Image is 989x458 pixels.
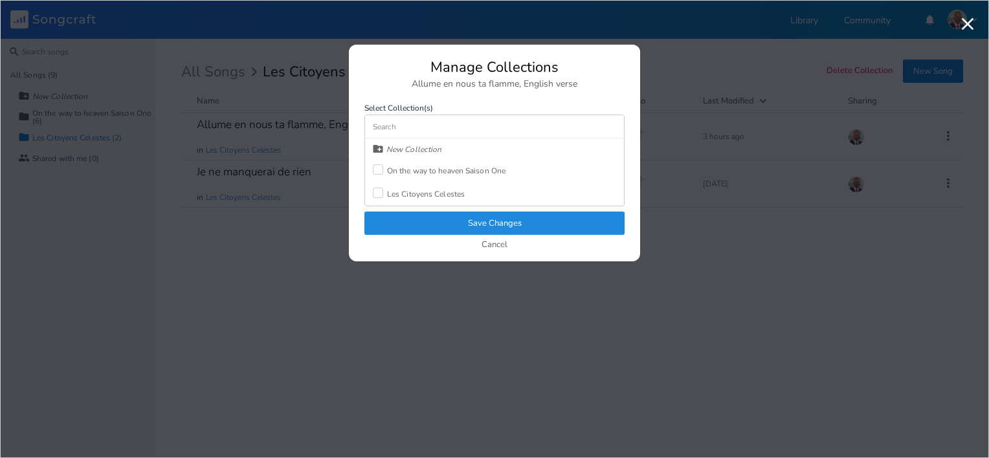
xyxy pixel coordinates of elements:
[482,240,507,251] button: Cancel
[365,115,624,138] input: Search
[364,104,625,112] label: Select Collection(s)
[387,167,506,175] div: On the way to heaven Saison One
[364,212,625,235] button: Save Changes
[386,146,441,153] div: New Collection
[364,60,625,74] div: Manage Collections
[387,190,465,198] div: Les Citoyens Celestes
[364,80,625,89] div: Allume en nous ta flamme, English verse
